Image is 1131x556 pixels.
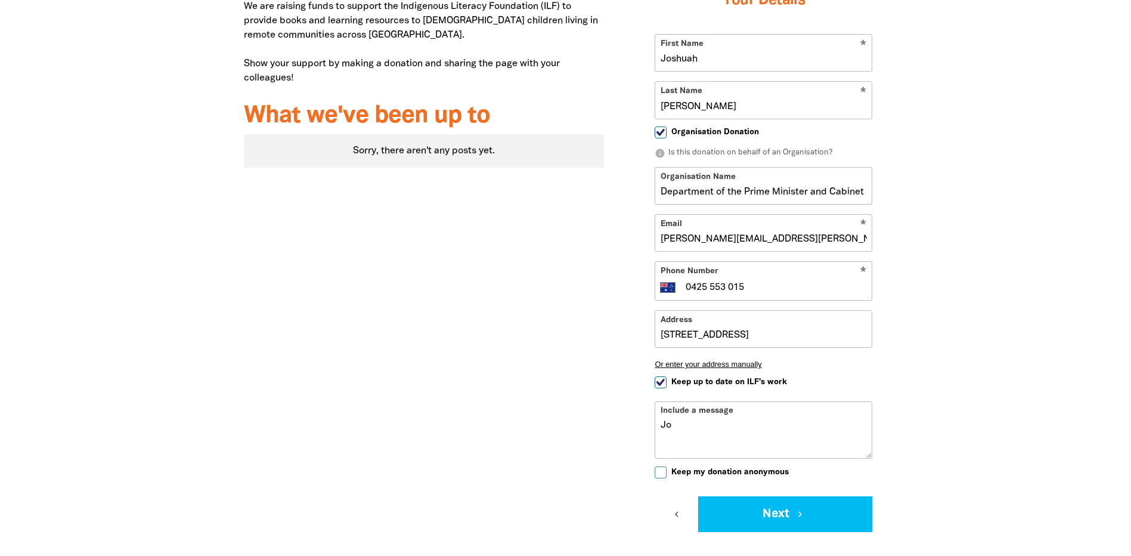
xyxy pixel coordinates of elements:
h3: What we've been up to [244,103,605,129]
p: Is this donation on behalf of an Organisation? [655,147,872,159]
i: info [655,148,665,159]
div: Sorry, there aren't any posts yet. [244,134,605,168]
span: Organisation Donation [671,126,759,138]
button: Next chevron_right [698,496,872,532]
i: Required [860,267,866,278]
input: Organisation Donation [655,126,667,138]
button: chevron_left [655,496,698,532]
div: Paginated content [244,134,605,168]
input: Keep up to date on ILF's work [655,376,667,388]
i: chevron_left [671,509,682,520]
span: Keep my donation anonymous [671,467,789,478]
i: chevron_right [795,509,805,520]
button: Or enter your address manually [655,360,872,369]
span: Keep up to date on ILF's work [671,376,787,388]
textarea: [PERSON_NAME] [655,420,872,458]
input: Keep my donation anonymous [655,467,667,478]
